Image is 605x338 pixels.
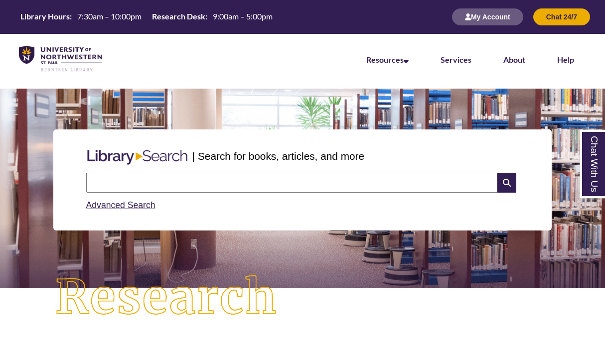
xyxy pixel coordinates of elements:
[533,8,590,25] button: Chat 24/7
[452,8,523,25] button: My Account
[16,11,73,22] th: Library Hours:
[16,11,277,23] a: Hours Today
[82,146,192,169] img: Libary Search
[452,12,523,21] a: My Account
[77,11,142,21] span: 7:30am – 10:00pm
[366,55,409,64] a: Resources
[86,200,155,210] a: Advanced Search
[533,12,590,21] a: Chat 24/7
[19,46,102,72] img: UNWSP Library Logo
[503,55,525,64] a: About
[148,11,209,22] th: Research Desk:
[441,55,471,64] a: Services
[497,173,516,193] i: Search
[16,11,277,22] table: Hours Today
[192,148,364,164] p: | Search for books, articles, and more
[213,11,273,21] span: 9:00am – 5:00pm
[557,55,574,64] a: Help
